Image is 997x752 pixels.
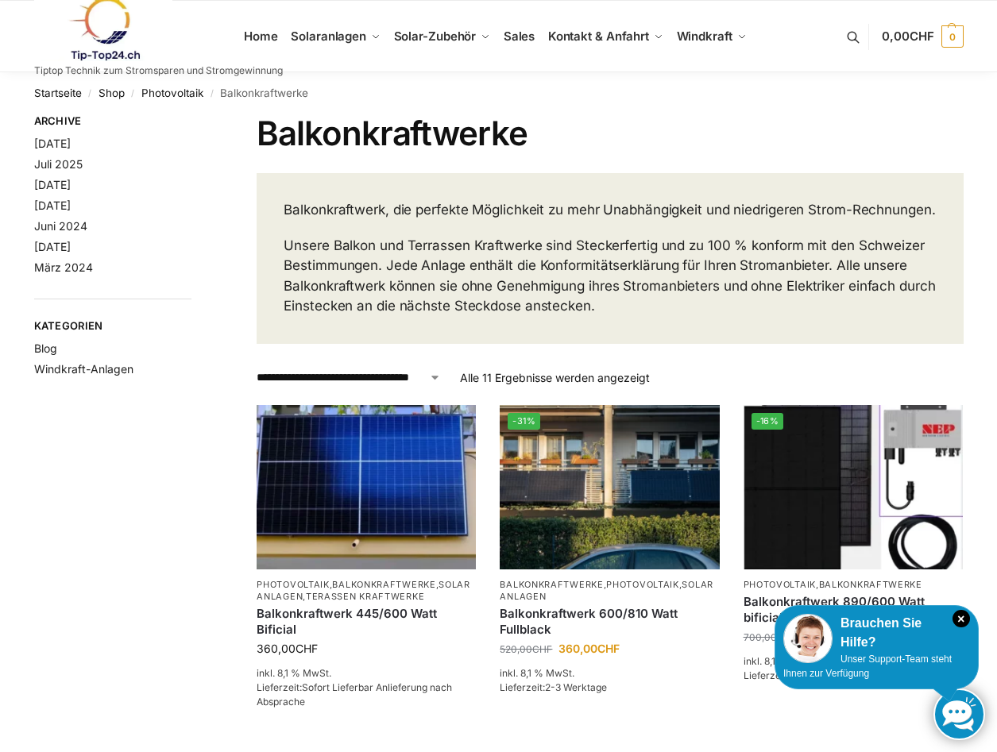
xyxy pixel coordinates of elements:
[783,614,970,652] div: Brauchen Sie Hilfe?
[306,591,424,602] a: Terassen Kraftwerke
[460,369,650,386] p: Alle 11 Ergebnisse werden angezeigt
[257,606,476,637] a: Balkonkraftwerk 445/600 Watt Bificial
[34,66,283,75] p: Tiptop Technik zum Stromsparen und Stromgewinnung
[296,642,318,655] span: CHF
[882,13,963,60] a: 0,00CHF 0
[257,579,476,604] p: , , ,
[34,362,133,376] a: Windkraft-Anlagen
[284,1,387,72] a: Solaranlagen
[500,405,719,569] a: -31%2 Balkonkraftwerke
[500,606,719,637] a: Balkonkraftwerk 600/810 Watt Fullblack
[500,405,719,569] img: 2 Balkonkraftwerke
[203,87,220,100] span: /
[744,579,963,591] p: ,
[558,642,620,655] bdi: 360,00
[257,369,441,386] select: Shop-Reihenfolge
[141,87,203,99] a: Photovoltaik
[744,654,963,669] p: inkl. 8,1 % MwSt.
[500,579,713,602] a: Solaranlagen
[500,579,719,604] p: , ,
[257,642,318,655] bdi: 360,00
[284,200,936,221] p: Balkonkraftwerk, die perfekte Möglichkeit zu mehr Unabhängigkeit und niedrigeren Strom-Rechnungen.
[34,114,192,129] span: Archive
[257,579,470,602] a: Solaranlagen
[191,114,201,132] button: Close filters
[532,643,552,655] span: CHF
[34,178,71,191] a: [DATE]
[504,29,535,44] span: Sales
[34,157,83,171] a: Juli 2025
[34,199,71,212] a: [DATE]
[34,341,57,355] a: Blog
[545,681,607,693] span: 2-3 Werktage
[291,29,366,44] span: Solaranlagen
[82,87,99,100] span: /
[394,29,477,44] span: Solar-Zubehör
[548,29,649,44] span: Kontakt & Anfahrt
[500,579,603,590] a: Balkonkraftwerke
[500,643,552,655] bdi: 520,00
[744,631,797,643] bdi: 700,00
[819,579,922,590] a: Balkonkraftwerke
[500,666,719,681] p: inkl. 8,1 % MwSt.
[670,1,753,72] a: Windkraft
[34,87,82,99] a: Startseite
[744,405,963,569] a: -16%Bificiales Hochleistungsmodul
[941,25,964,48] span: 0
[257,579,329,590] a: Photovoltaik
[677,29,732,44] span: Windkraft
[125,87,141,100] span: /
[910,29,934,44] span: CHF
[606,579,678,590] a: Photovoltaik
[34,72,964,114] nav: Breadcrumb
[387,1,497,72] a: Solar-Zubehör
[34,318,192,334] span: Kategorien
[783,654,952,679] span: Unser Support-Team steht Ihnen zur Verfügung
[500,681,607,693] span: Lieferzeit:
[34,260,93,274] a: März 2024
[34,137,71,150] a: [DATE]
[597,642,620,655] span: CHF
[257,681,452,708] span: Sofort Lieferbar Anlieferung nach Absprache
[332,579,435,590] a: Balkonkraftwerke
[284,236,936,317] p: Unsere Balkon und Terrassen Kraftwerke sind Steckerfertig und zu 100 % konform mit den Schweizer ...
[257,681,452,708] span: Lieferzeit:
[497,1,541,72] a: Sales
[744,405,963,569] img: Bificiales Hochleistungsmodul
[744,594,963,625] a: Balkonkraftwerk 890/600 Watt bificial Glas/Glas
[99,87,125,99] a: Shop
[882,29,933,44] span: 0,00
[744,579,816,590] a: Photovoltaik
[34,219,87,233] a: Juni 2024
[257,405,476,569] img: Solaranlage für den kleinen Balkon
[953,610,970,627] i: Schließen
[257,114,963,153] h1: Balkonkraftwerke
[541,1,670,72] a: Kontakt & Anfahrt
[744,669,860,681] span: Lieferzeit:
[783,614,833,663] img: Customer service
[34,240,71,253] a: [DATE]
[257,666,476,681] p: inkl. 8,1 % MwSt.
